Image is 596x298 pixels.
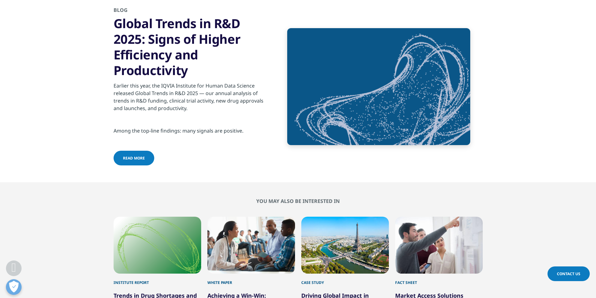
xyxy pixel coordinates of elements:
div: Fact Sheet [395,274,483,285]
p: Among the top-line findings: many signals are positive. [114,127,265,138]
a: read more [114,151,154,165]
div: Case Study [301,274,389,285]
h3: Global Trends in R&D 2025: Signs of Higher Efficiency and Productivity [114,16,265,78]
a: Contact Us [548,266,590,281]
div: Institute Report [114,274,201,285]
h2: blog [114,7,265,16]
p: Earlier this year, the IQVIA Institute for Human Data Science released Global Trends in R&D 2025 ... [114,82,265,116]
h2: You may also be interested in [114,198,483,204]
span: read more [123,155,145,161]
div: White Paper [207,274,295,285]
span: Contact Us [557,271,580,276]
button: Open Preferences [6,279,22,295]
